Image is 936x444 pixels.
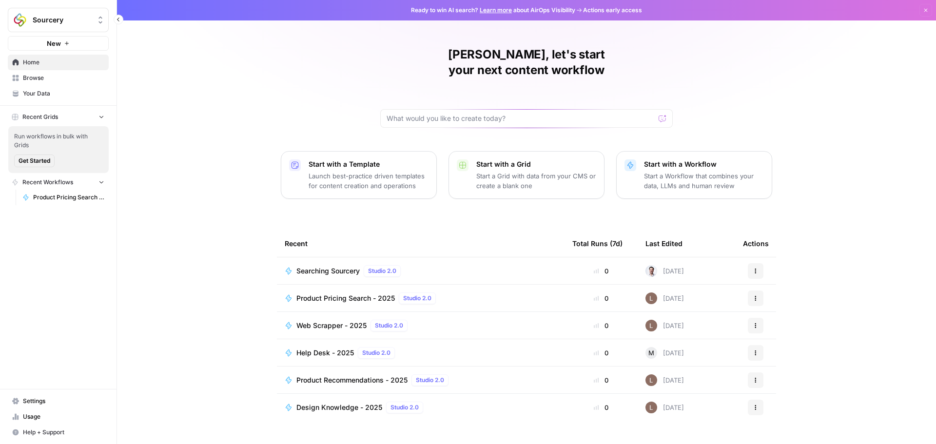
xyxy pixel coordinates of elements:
[8,393,109,409] a: Settings
[743,230,769,257] div: Actions
[645,402,657,413] img: muu6utue8gv7desilo8ikjhuo4fq
[296,403,382,412] span: Design Knowledge - 2025
[285,320,557,331] a: Web Scrapper - 2025Studio 2.0
[23,74,104,82] span: Browse
[645,320,684,331] div: [DATE]
[285,374,557,386] a: Product Recommendations - 2025Studio 2.0
[583,6,642,15] span: Actions early access
[644,171,764,191] p: Start a Workflow that combines your data, LLMs and human review
[23,412,104,421] span: Usage
[18,190,109,205] a: Product Pricing Search - 2025
[645,292,684,304] div: [DATE]
[11,11,29,29] img: Sourcery Logo
[8,425,109,440] button: Help + Support
[476,159,596,169] p: Start with a Grid
[33,15,92,25] span: Sourcery
[572,403,630,412] div: 0
[23,89,104,98] span: Your Data
[387,114,655,123] input: What would you like to create today?
[281,151,437,199] button: Start with a TemplateLaunch best-practice driven templates for content creation and operations
[644,159,764,169] p: Start with a Workflow
[645,265,657,277] img: tsy0nqsrwk6cqwc9o50owut2ti0l
[22,113,58,121] span: Recent Grids
[645,374,657,386] img: muu6utue8gv7desilo8ikjhuo4fq
[645,265,684,277] div: [DATE]
[285,230,557,257] div: Recent
[285,402,557,413] a: Design Knowledge - 2025Studio 2.0
[285,347,557,359] a: Help Desk - 2025Studio 2.0
[285,265,557,277] a: Searching SourceryStudio 2.0
[645,230,682,257] div: Last Edited
[19,156,50,165] span: Get Started
[411,6,575,15] span: Ready to win AI search? about AirOps Visibility
[14,154,55,167] button: Get Started
[23,58,104,67] span: Home
[23,428,104,437] span: Help + Support
[645,347,684,359] div: [DATE]
[8,86,109,101] a: Your Data
[8,175,109,190] button: Recent Workflows
[448,151,604,199] button: Start with a GridStart a Grid with data from your CMS or create a blank one
[572,375,630,385] div: 0
[22,178,73,187] span: Recent Workflows
[572,266,630,276] div: 0
[33,193,104,202] span: Product Pricing Search - 2025
[8,409,109,425] a: Usage
[8,8,109,32] button: Workspace: Sourcery
[390,403,419,412] span: Studio 2.0
[296,266,360,276] span: Searching Sourcery
[296,321,367,330] span: Web Scrapper - 2025
[8,55,109,70] a: Home
[645,292,657,304] img: muu6utue8gv7desilo8ikjhuo4fq
[47,39,61,48] span: New
[616,151,772,199] button: Start with a WorkflowStart a Workflow that combines your data, LLMs and human review
[23,397,104,405] span: Settings
[572,348,630,358] div: 0
[309,171,429,191] p: Launch best-practice driven templates for content creation and operations
[375,321,403,330] span: Studio 2.0
[645,320,657,331] img: muu6utue8gv7desilo8ikjhuo4fq
[8,70,109,86] a: Browse
[296,375,408,385] span: Product Recommendations - 2025
[14,132,103,150] span: Run workflows in bulk with Grids
[480,6,512,14] a: Learn more
[296,293,395,303] span: Product Pricing Search - 2025
[476,171,596,191] p: Start a Grid with data from your CMS or create a blank one
[572,321,630,330] div: 0
[572,230,623,257] div: Total Runs (7d)
[285,292,557,304] a: Product Pricing Search - 2025Studio 2.0
[403,294,431,303] span: Studio 2.0
[368,267,396,275] span: Studio 2.0
[8,110,109,124] button: Recent Grids
[296,348,354,358] span: Help Desk - 2025
[416,376,444,385] span: Studio 2.0
[380,47,673,78] h1: [PERSON_NAME], let's start your next content workflow
[645,402,684,413] div: [DATE]
[572,293,630,303] div: 0
[648,348,654,358] span: M
[362,348,390,357] span: Studio 2.0
[8,36,109,51] button: New
[645,374,684,386] div: [DATE]
[309,159,429,169] p: Start with a Template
